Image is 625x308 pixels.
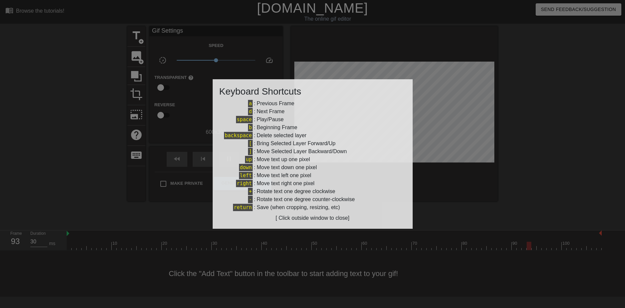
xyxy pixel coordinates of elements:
div: : [219,132,406,140]
div: : [219,203,406,211]
div: : [219,148,406,155]
div: [ Click outside window to close] [219,214,406,222]
span: return [233,204,252,211]
div: Bring Selected Layer Forward/Up [257,140,336,148]
span: backspace [224,132,252,139]
div: Next Frame [257,108,285,116]
div: : [219,100,406,108]
div: : [219,155,406,163]
div: : [219,124,406,132]
div: : [219,195,406,203]
div: Move Selected Layer Backward/Down [257,148,347,155]
h3: Keyboard Shortcuts [219,86,406,97]
div: : [219,140,406,148]
div: Delete selected layer [257,132,306,140]
div: Move text right one pixel [257,179,314,187]
span: - [248,196,252,203]
div: Save (when cropping, resizing, etc) [257,203,340,211]
span: up [245,156,252,163]
div: Move text left one pixel [257,171,311,179]
div: Beginning Frame [257,124,297,132]
span: d [248,108,252,115]
span: ] [248,148,252,155]
div: Move text up one pixel [257,155,310,163]
span: b [248,124,252,131]
div: Play/Pause [257,116,284,124]
div: Previous Frame [257,100,294,108]
div: : [219,116,406,124]
span: right [236,180,252,187]
div: : [219,163,406,171]
div: Rotate text one degree counter-clockwise [257,195,355,203]
span: down [239,164,252,171]
div: : [219,187,406,195]
div: Rotate text one degree clockwise [257,187,335,195]
span: space [236,116,252,123]
span: + [248,188,252,195]
span: [ [248,140,252,147]
div: : [219,179,406,187]
div: Move text down one pixel [257,163,317,171]
div: : [219,108,406,116]
span: a [248,100,252,107]
span: left [239,172,252,179]
div: : [219,171,406,179]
